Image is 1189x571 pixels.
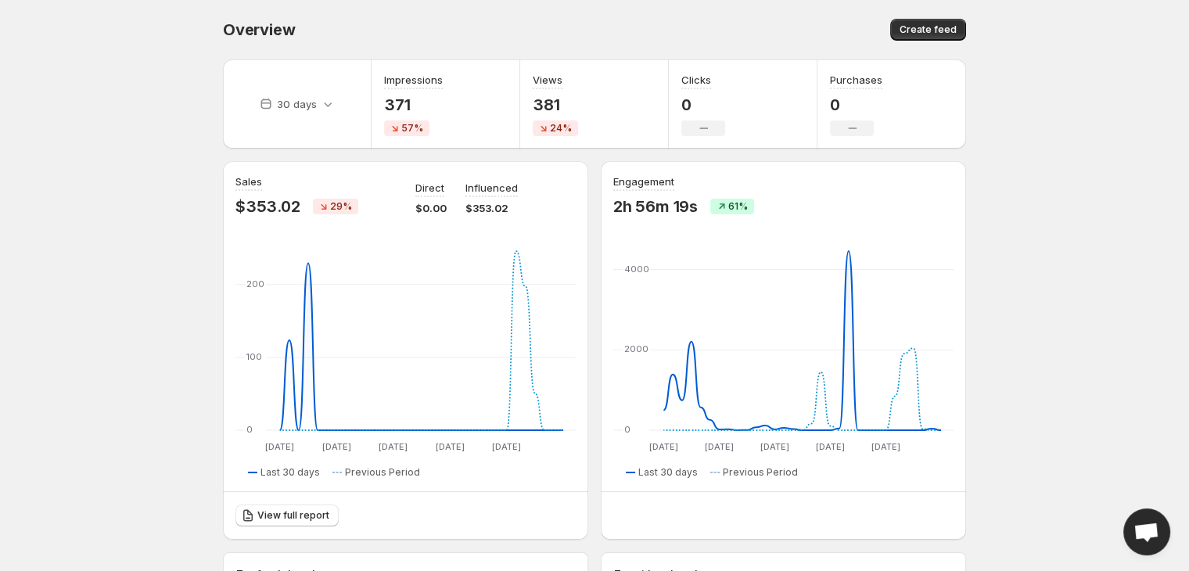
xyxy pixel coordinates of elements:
span: 61% [728,200,748,213]
span: 57% [401,122,423,135]
p: $353.02 [235,197,300,216]
span: Previous Period [723,466,798,479]
text: [DATE] [816,441,845,452]
h3: Engagement [613,174,674,189]
a: Open chat [1123,508,1170,555]
p: 0 [681,95,725,114]
text: [DATE] [871,441,900,452]
p: 381 [533,95,578,114]
span: Previous Period [345,466,420,479]
text: 4000 [624,264,649,275]
text: [DATE] [649,441,678,452]
text: [DATE] [760,441,789,452]
p: 30 days [277,96,317,112]
text: 0 [246,424,253,435]
text: [DATE] [265,441,294,452]
span: Overview [223,20,295,39]
p: Direct [415,180,444,196]
p: 371 [384,95,443,114]
p: $0.00 [415,200,447,216]
span: 24% [550,122,572,135]
text: [DATE] [322,441,351,452]
text: 100 [246,351,262,362]
h3: Impressions [384,72,443,88]
h3: Clicks [681,72,711,88]
span: 29% [330,200,352,213]
text: [DATE] [492,441,521,452]
h3: Purchases [830,72,882,88]
span: Create feed [900,23,957,36]
span: View full report [257,509,329,522]
text: [DATE] [705,441,734,452]
p: 0 [830,95,882,114]
text: [DATE] [379,441,408,452]
button: Create feed [890,19,966,41]
p: $353.02 [465,200,518,216]
p: 2h 56m 19s [613,197,698,216]
h3: Views [533,72,562,88]
h3: Sales [235,174,262,189]
p: Influenced [465,180,518,196]
text: 200 [246,278,264,289]
text: 2000 [624,343,648,354]
a: View full report [235,505,339,526]
span: Last 30 days [638,466,698,479]
text: [DATE] [436,441,465,452]
span: Last 30 days [260,466,320,479]
text: 0 [624,424,630,435]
